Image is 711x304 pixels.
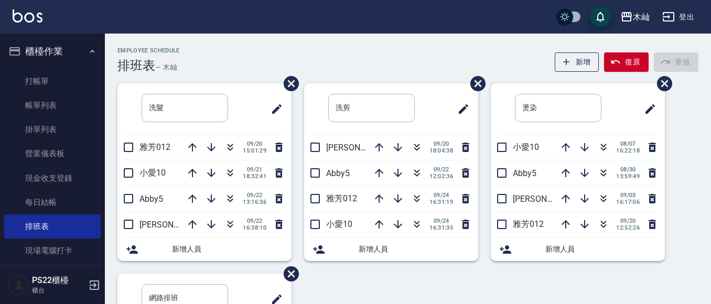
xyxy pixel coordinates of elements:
[4,117,101,142] a: 掛單列表
[172,244,283,255] span: 新增人員
[429,166,453,173] span: 09/22
[326,143,394,153] span: [PERSON_NAME]7
[616,147,640,154] span: 16:22:18
[451,96,470,122] span: 修改班表的標題
[658,7,698,27] button: 登出
[545,244,656,255] span: 新增人員
[243,166,266,173] span: 09/21
[117,47,180,54] h2: Employee Schedule
[276,68,300,99] span: 刪除班表
[616,6,654,28] button: 木屾
[513,219,544,229] span: 雅芳012
[243,147,266,154] span: 15:01:29
[4,166,101,190] a: 現金收支登錄
[32,275,85,286] h5: PS22櫃檯
[515,94,601,122] input: 排版標題
[4,238,101,263] a: 現場電腦打卡
[513,194,580,204] span: [PERSON_NAME]7
[616,192,640,199] span: 09/03
[4,142,101,166] a: 營業儀表板
[304,237,478,261] div: 新增人員
[4,214,101,238] a: 排班表
[13,9,42,23] img: Logo
[429,218,453,224] span: 09/24
[638,96,656,122] span: 修改班表的標題
[616,224,640,231] span: 12:52:26
[429,224,453,231] span: 16:31:35
[491,237,665,261] div: 新增人員
[243,140,266,147] span: 09/20
[616,140,640,147] span: 08/07
[4,69,101,93] a: 打帳單
[429,173,453,180] span: 12:02:36
[139,220,207,230] span: [PERSON_NAME]7
[429,147,453,154] span: 18:04:38
[4,190,101,214] a: 每日結帳
[462,68,487,99] span: 刪除班表
[604,52,649,72] button: 復原
[616,199,640,205] span: 16:17:06
[359,244,470,255] span: 新增人員
[8,275,29,296] img: Person
[590,6,611,27] button: save
[4,38,101,65] button: 櫃檯作業
[326,193,357,203] span: 雅芳012
[32,286,85,295] p: 櫃台
[117,237,292,261] div: 新增人員
[142,94,228,122] input: 排版標題
[243,224,266,231] span: 16:38:10
[326,219,352,229] span: 小愛10
[243,173,266,180] span: 18:32:41
[243,199,266,205] span: 13:16:36
[139,194,163,204] span: Abby5
[243,218,266,224] span: 09/22
[243,192,266,199] span: 09/22
[616,173,640,180] span: 13:59:49
[429,192,453,199] span: 09/24
[513,142,539,152] span: 小愛10
[513,168,536,178] span: Abby5
[155,62,177,73] h6: — 木屾
[616,218,640,224] span: 09/20
[264,96,283,122] span: 修改班表的標題
[276,258,300,289] span: 刪除班表
[555,52,599,72] button: 新增
[616,166,640,173] span: 08/30
[429,199,453,205] span: 16:31:19
[4,93,101,117] a: 帳單列表
[117,58,155,73] h3: 排班表
[429,140,453,147] span: 09/20
[139,142,170,152] span: 雅芳012
[139,168,166,178] span: 小愛10
[328,94,415,122] input: 排版標題
[633,10,650,24] div: 木屾
[326,168,350,178] span: Abby5
[649,68,674,99] span: 刪除班表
